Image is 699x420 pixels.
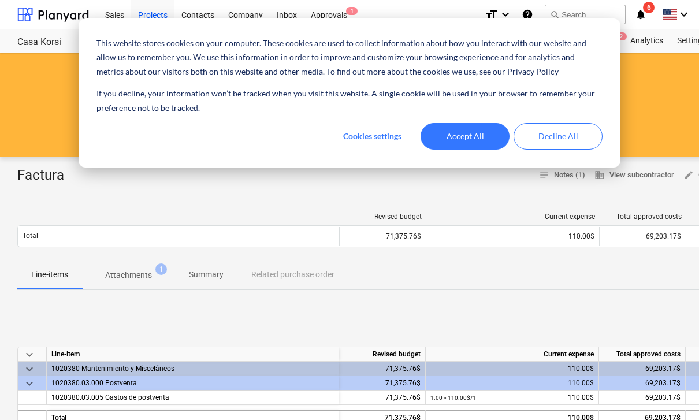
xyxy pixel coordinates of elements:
p: This website stores cookies on your computer. These cookies are used to collect information about... [96,36,603,79]
button: Notes (1) [534,166,590,184]
i: Knowledge base [522,8,533,21]
div: Revised budget [344,213,422,221]
p: Line-items [31,269,68,281]
div: 71,375.76$ [339,391,426,405]
p: Total [23,231,38,241]
span: search [550,10,559,19]
span: business [594,170,605,180]
span: Notes (1) [539,169,585,182]
button: Accept All [421,123,510,150]
p: Summary [189,269,224,281]
i: keyboard_arrow_down [499,8,512,21]
iframe: Chat Widget [641,365,699,420]
div: Casa Korsi [17,36,137,49]
div: 71,375.76$ [339,227,426,246]
i: keyboard_arrow_down [677,8,691,21]
div: Total approved costs [599,347,686,362]
span: 6 [643,2,655,13]
div: 110.00$ [430,376,594,391]
i: format_size [485,8,499,21]
span: notes [539,170,549,180]
span: keyboard_arrow_down [23,377,36,391]
span: keyboard_arrow_down [23,348,36,362]
div: 110.00$ [431,232,594,240]
button: Cookies settings [328,123,417,150]
span: 1020380.03.005 Gastos de postventa [51,393,169,402]
div: Line-item [47,347,339,362]
div: Factura [17,166,73,185]
div: Revised budget [339,347,426,362]
div: 69,203.17$ [599,376,686,391]
div: 1020380 Mantenimiento y Misceláneos [51,362,334,376]
span: keyboard_arrow_down [23,362,36,376]
div: Current expense [431,213,595,221]
button: Search [545,5,626,24]
span: View subcontractor [594,169,674,182]
p: If you decline, your information won’t be tracked when you visit this website. A single cookie wi... [96,87,603,115]
i: notifications [635,8,646,21]
span: 2 [615,32,627,40]
div: 71,375.76$ [339,362,426,376]
button: View subcontractor [590,166,679,184]
div: 69,203.17$ [599,227,686,246]
div: 110.00$ [430,391,594,405]
div: Current expense [426,347,599,362]
a: Analytics [623,29,670,53]
div: Total approved costs [604,213,682,221]
div: 71,375.76$ [339,376,426,391]
div: 1020380.03.000 Postventa [51,376,334,390]
div: 69,203.17$ [599,362,686,376]
span: 1 [155,263,167,275]
span: 1 [346,7,358,15]
small: 1.00 × 110.00$ / 1 [430,395,476,401]
span: edit [683,170,694,180]
button: Decline All [514,123,603,150]
div: Cookie banner [79,18,620,168]
div: 110.00$ [430,362,594,376]
p: Attachments [105,269,152,281]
